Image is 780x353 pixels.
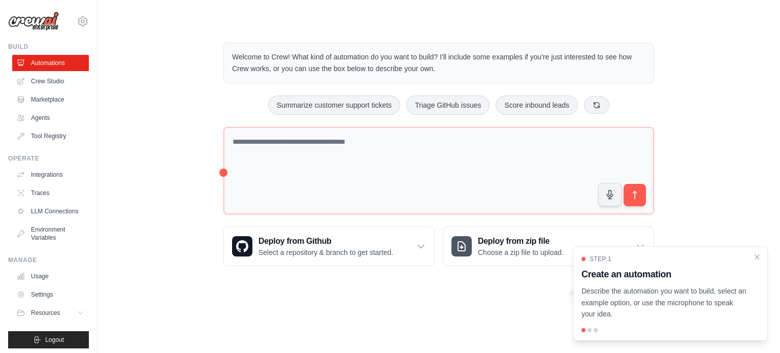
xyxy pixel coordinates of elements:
div: Operate [8,154,89,163]
a: Automations [12,55,89,71]
div: Build [8,43,89,51]
button: Triage GitHub issues [406,95,490,115]
h3: Deploy from zip file [478,235,564,247]
p: Describe the automation you want to build, select an example option, or use the microphone to spe... [581,285,747,320]
p: Select a repository & branch to get started. [258,247,393,258]
a: Usage [12,268,89,284]
button: Score inbound leads [496,95,578,115]
a: Agents [12,110,89,126]
a: Integrations [12,167,89,183]
p: Choose a zip file to upload. [478,247,564,258]
a: LLM Connections [12,203,89,219]
a: Crew Studio [12,73,89,89]
img: Logo [8,12,59,31]
button: Logout [8,331,89,348]
a: Environment Variables [12,221,89,246]
h3: Create an automation [581,267,747,281]
button: Close walkthrough [753,253,761,261]
span: Resources [31,309,60,317]
button: Resources [12,305,89,321]
h3: Deploy from Github [258,235,393,247]
span: Logout [45,336,64,344]
div: Manage [8,256,89,264]
a: Settings [12,286,89,303]
span: Step 1 [590,255,611,263]
p: Welcome to Crew! What kind of automation do you want to build? I'll include some examples if you'... [232,51,645,75]
a: Marketplace [12,91,89,108]
a: Traces [12,185,89,201]
button: Summarize customer support tickets [268,95,400,115]
a: Tool Registry [12,128,89,144]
